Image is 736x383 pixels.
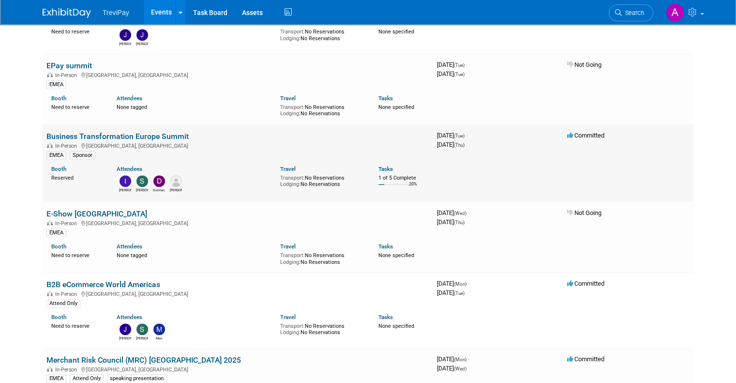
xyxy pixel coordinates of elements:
[51,173,102,182] div: Reserved
[280,329,300,336] span: Lodging:
[280,252,305,259] span: Transport:
[454,62,465,68] span: (Tue)
[280,110,300,117] span: Lodging:
[153,323,165,335] img: Max Almerico
[70,374,104,383] div: Attend Only
[622,9,644,16] span: Search
[136,41,148,46] div: Jim Salerno
[55,367,80,373] span: In-Person
[46,229,66,237] div: EMEA
[117,250,273,259] div: None tagged
[280,166,296,172] a: Travel
[117,243,142,250] a: Attendees
[43,8,91,18] img: ExhibitDay
[120,323,131,335] img: Jim Salerno
[55,143,80,149] span: In-Person
[51,95,66,102] a: Booth
[280,27,364,42] div: No Reservations No Reservations
[466,132,467,139] span: -
[280,29,305,35] span: Transport:
[609,4,653,21] a: Search
[51,102,102,111] div: Need to reserve
[454,72,465,77] span: (Tue)
[103,9,129,16] span: TreviPay
[47,220,53,225] img: In-Person Event
[437,70,465,77] span: [DATE]
[136,175,148,187] img: Sara Ouhsine
[280,259,300,265] span: Lodging:
[437,141,465,148] span: [DATE]
[454,291,465,296] span: (Tue)
[409,182,417,195] td: 20%
[280,321,364,336] div: No Reservations No Reservations
[280,104,305,110] span: Transport:
[170,187,182,193] div: Martha Salinas
[120,29,131,41] img: Jay Iannnini
[437,209,469,216] span: [DATE]
[119,335,131,341] div: Jim Salerno
[567,355,604,363] span: Committed
[51,166,66,172] a: Booth
[55,72,80,78] span: In-Person
[454,357,466,362] span: (Mon)
[280,323,305,329] span: Transport:
[107,374,166,383] div: speaking presentation
[454,220,465,225] span: (Thu)
[136,335,148,341] div: Santiago de la Lama
[51,314,66,321] a: Booth
[378,314,393,321] a: Tasks
[119,41,131,46] div: Jay Iannnini
[454,281,466,287] span: (Mon)
[136,187,148,193] div: Sara Ouhsine
[51,243,66,250] a: Booth
[468,355,469,363] span: -
[46,141,429,149] div: [GEOGRAPHIC_DATA], [GEOGRAPHIC_DATA]
[46,209,147,218] a: E-Show [GEOGRAPHIC_DATA]
[117,314,142,321] a: Attendees
[46,219,429,227] div: [GEOGRAPHIC_DATA], [GEOGRAPHIC_DATA]
[567,61,601,68] span: Not Going
[46,374,66,383] div: EMEA
[567,209,601,216] span: Not Going
[378,166,393,172] a: Tasks
[46,290,429,297] div: [GEOGRAPHIC_DATA], [GEOGRAPHIC_DATA]
[46,365,429,373] div: [GEOGRAPHIC_DATA], [GEOGRAPHIC_DATA]
[378,243,393,250] a: Tasks
[378,252,414,259] span: None specified
[378,323,414,329] span: None specified
[437,355,469,363] span: [DATE]
[280,35,300,42] span: Lodging:
[666,3,684,22] img: Alen Lovric
[280,95,296,102] a: Travel
[46,61,92,70] a: EPay summit
[170,175,182,187] img: Martha Salinas
[153,335,165,341] div: Max Almerico
[280,102,364,117] div: No Reservations No Reservations
[454,142,465,148] span: (Thu)
[280,175,305,181] span: Transport:
[55,220,80,227] span: In-Person
[46,132,189,141] a: Business Transformation Europe Summit
[567,132,604,139] span: Committed
[70,151,95,160] div: Sponsor
[117,20,142,27] a: Attendees
[567,280,604,287] span: Committed
[51,27,102,35] div: Need to reserve
[454,211,466,216] span: (Wed)
[437,218,465,226] span: [DATE]
[47,367,53,371] img: In-Person Event
[136,29,148,41] img: Jim Salerno
[378,20,393,27] a: Tasks
[437,132,467,139] span: [DATE]
[117,166,142,172] a: Attendees
[46,280,160,289] a: B2B eCommerce World Americas
[136,323,148,335] img: Santiago de la Lama
[378,175,429,182] div: 1 of 5 Complete
[280,181,300,187] span: Lodging:
[437,61,467,68] span: [DATE]
[153,175,165,187] img: Donnachad Krüger
[51,321,102,330] div: Need to reserve
[280,243,296,250] a: Travel
[47,72,53,77] img: In-Person Event
[378,95,393,102] a: Tasks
